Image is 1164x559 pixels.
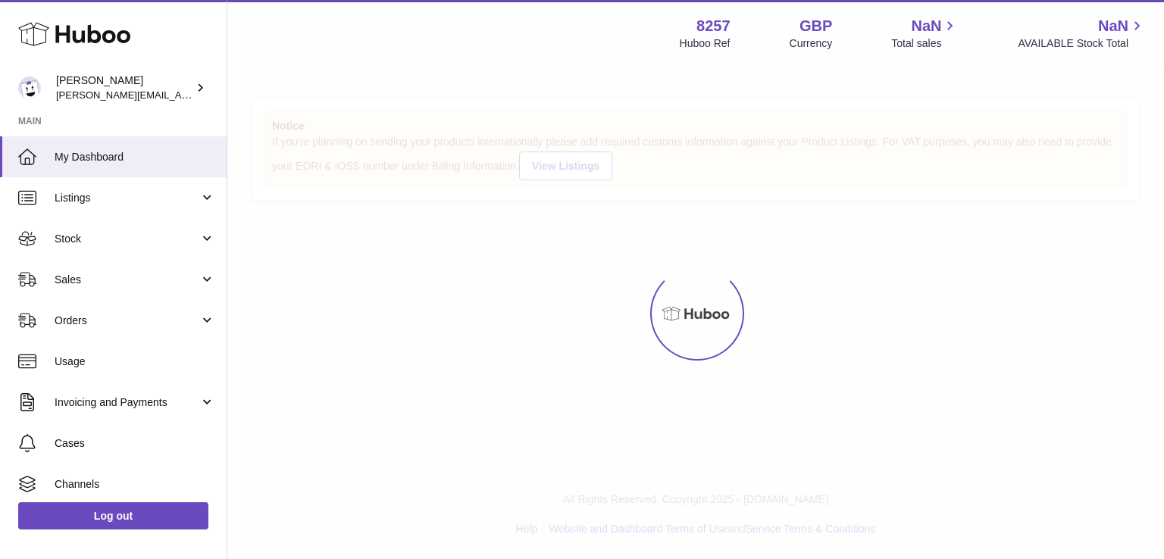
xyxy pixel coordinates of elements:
[680,36,731,51] div: Huboo Ref
[55,436,215,451] span: Cases
[1018,16,1146,51] a: NaN AVAILABLE Stock Total
[911,16,941,36] span: NaN
[696,16,731,36] strong: 8257
[1098,16,1128,36] span: NaN
[55,273,199,287] span: Sales
[55,232,199,246] span: Stock
[18,502,208,529] a: Log out
[18,77,41,99] img: Mohsin@planlabsolutions.com
[55,354,215,369] span: Usage
[55,477,215,492] span: Channels
[55,395,199,410] span: Invoicing and Payments
[55,191,199,205] span: Listings
[799,16,832,36] strong: GBP
[891,16,959,51] a: NaN Total sales
[1018,36,1146,51] span: AVAILABLE Stock Total
[56,73,192,102] div: [PERSON_NAME]
[56,89,304,101] span: [PERSON_NAME][EMAIL_ADDRESS][DOMAIN_NAME]
[55,150,215,164] span: My Dashboard
[55,314,199,328] span: Orders
[790,36,833,51] div: Currency
[891,36,959,51] span: Total sales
